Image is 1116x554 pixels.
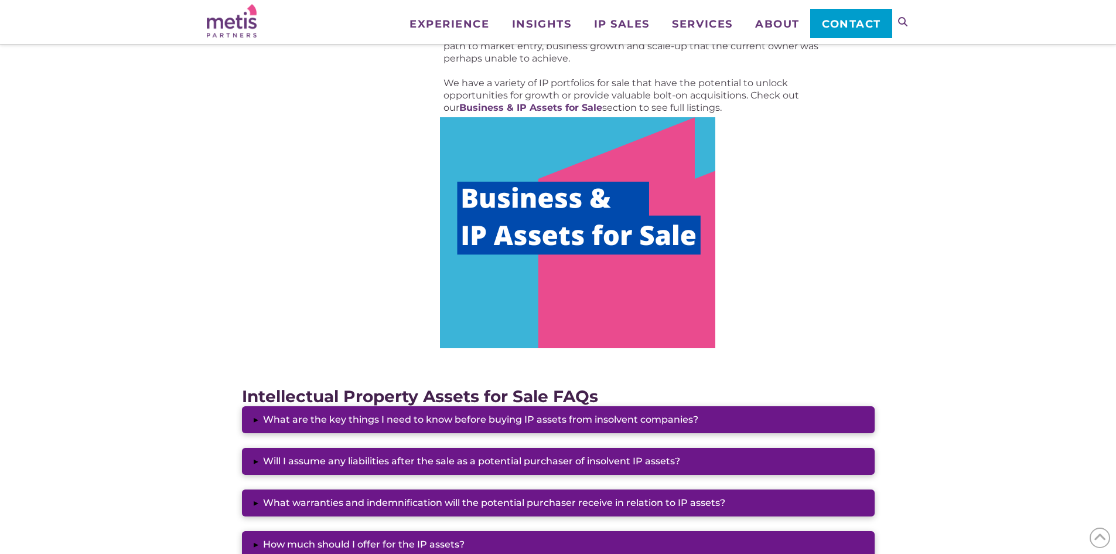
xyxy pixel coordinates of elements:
[512,19,571,29] span: Insights
[822,19,881,29] span: Contact
[440,117,715,348] img: Business IP Assets for sale
[594,19,650,29] span: IP Sales
[242,490,875,516] button: ▸What warranties and indemnification will the potential purchaser receive in relation to IP assets?
[1090,528,1110,548] span: Back to Top
[810,9,892,38] a: Contact
[242,448,875,475] button: ▸Will I assume any liabilities after the sale as a potential purchaser of insolvent IP assets?
[207,4,257,38] img: Metis Partners
[672,19,732,29] span: Services
[755,19,800,29] span: About
[242,406,875,433] button: ▸What are the key things I need to know before buying IP assets from insolvent companies?
[242,386,598,406] strong: Intellectual Property Assets for Sale FAQs
[459,102,602,113] a: Business & IP Assets for Sale
[409,19,489,29] span: Experience
[443,77,848,114] p: We have a variety of IP portfolios for sale that have the potential to unlock opportunities for g...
